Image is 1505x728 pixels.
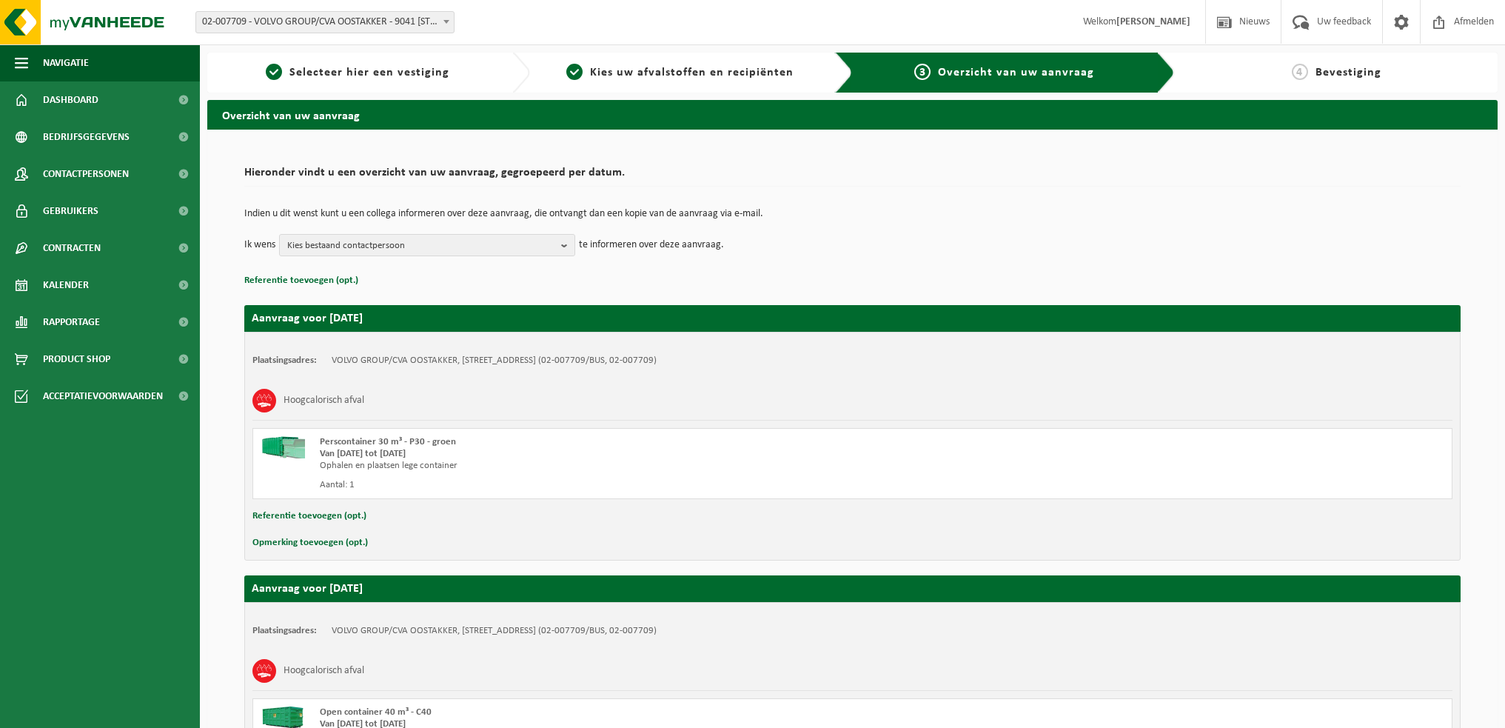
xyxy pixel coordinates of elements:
[244,271,358,290] button: Referentie toevoegen (opt.)
[287,235,555,257] span: Kies bestaand contactpersoon
[195,11,455,33] span: 02-007709 - VOLVO GROUP/CVA OOSTAKKER - 9041 OOSTAKKER, SMALLEHEERWEG 31
[590,67,794,79] span: Kies uw afvalstoffen en recipiënten
[207,100,1498,129] h2: Overzicht van uw aanvraag
[284,389,364,413] h3: Hoogcalorisch afval
[215,64,500,81] a: 1Selecteer hier een vestiging
[43,44,89,81] span: Navigatie
[43,193,98,230] span: Gebruikers
[43,156,129,193] span: Contactpersonen
[244,234,275,256] p: Ik wens
[1116,16,1190,27] strong: [PERSON_NAME]
[252,355,317,365] strong: Plaatsingsadres:
[332,625,657,637] td: VOLVO GROUP/CVA OOSTAKKER, [STREET_ADDRESS] (02-007709/BUS, 02-007709)
[566,64,583,80] span: 2
[43,341,110,378] span: Product Shop
[43,267,89,304] span: Kalender
[252,507,366,526] button: Referentie toevoegen (opt.)
[938,67,1094,79] span: Overzicht van uw aanvraag
[579,234,724,256] p: te informeren over deze aanvraag.
[196,12,454,33] span: 02-007709 - VOLVO GROUP/CVA OOSTAKKER - 9041 OOSTAKKER, SMALLEHEERWEG 31
[1292,64,1308,80] span: 4
[320,437,456,447] span: Perscontainer 30 m³ - P30 - groen
[43,378,163,415] span: Acceptatievoorwaarden
[279,234,575,256] button: Kies bestaand contactpersoon
[320,449,406,458] strong: Van [DATE] tot [DATE]
[43,304,100,341] span: Rapportage
[289,67,449,79] span: Selecteer hier een vestiging
[266,64,282,80] span: 1
[252,583,363,595] strong: Aanvraag voor [DATE]
[284,659,364,683] h3: Hoogcalorisch afval
[43,118,130,156] span: Bedrijfsgegevens
[914,64,931,80] span: 3
[320,707,432,717] span: Open container 40 m³ - C40
[332,355,657,367] td: VOLVO GROUP/CVA OOSTAKKER, [STREET_ADDRESS] (02-007709/BUS, 02-007709)
[320,479,912,491] div: Aantal: 1
[537,64,823,81] a: 2Kies uw afvalstoffen en recipiënten
[244,209,1461,219] p: Indien u dit wenst kunt u een collega informeren over deze aanvraag, die ontvangt dan een kopie v...
[244,167,1461,187] h2: Hieronder vindt u een overzicht van uw aanvraag, gegroepeerd per datum.
[43,230,101,267] span: Contracten
[252,533,368,552] button: Opmerking toevoegen (opt.)
[252,626,317,635] strong: Plaatsingsadres:
[43,81,98,118] span: Dashboard
[1315,67,1381,79] span: Bevestiging
[320,460,912,472] div: Ophalen en plaatsen lege container
[252,313,363,324] strong: Aanvraag voor [DATE]
[261,436,305,458] img: HK-XP-30-GN-00.png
